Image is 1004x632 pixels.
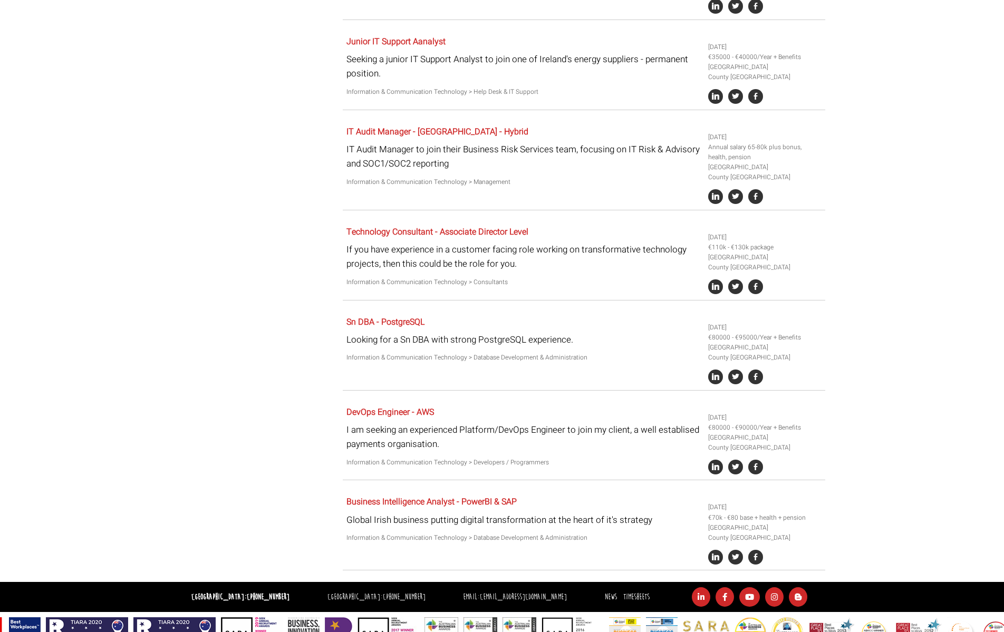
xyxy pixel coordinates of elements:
a: Technology Consultant - Associate Director Level [346,226,528,238]
p: Information & Communication Technology > Database Development & Administration [346,353,700,363]
li: [DATE] [708,132,821,142]
li: [GEOGRAPHIC_DATA] County [GEOGRAPHIC_DATA] [708,252,821,273]
p: Information & Communication Technology > Developers / Programmers [346,458,700,468]
a: Junior IT Support Aanalyst [346,35,446,48]
p: If you have experience in a customer facing role working on transformative technology projects, t... [346,242,700,271]
p: I am seeking an experienced Platform/DevOps Engineer to join my client, a well establised payment... [346,423,700,451]
p: Information & Communication Technology > Database Development & Administration [346,533,700,543]
p: Information & Communication Technology > Help Desk & IT Support [346,87,700,97]
li: [GEOGRAPHIC_DATA] County [GEOGRAPHIC_DATA] [708,162,821,182]
a: [PHONE_NUMBER] [383,592,426,602]
li: €80000 - €90000/Year + Benefits [708,423,821,433]
p: Information & Communication Technology > Management [346,177,700,187]
a: Timesheets [623,592,650,602]
p: IT Audit Manager to join their Business Risk Services team, focusing on IT Risk & Advisory and SO... [346,142,700,171]
li: [DATE] [708,413,821,423]
li: €70k - €80 base + health + pension [708,513,821,523]
a: News [605,592,617,602]
li: [DATE] [708,232,821,242]
strong: [GEOGRAPHIC_DATA]: [191,592,289,602]
p: Seeking a junior IT Support Analyst to join one of Ireland's energy suppliers - permanent position. [346,52,700,81]
li: [DATE] [708,323,821,333]
a: [EMAIL_ADDRESS][DOMAIN_NAME] [480,592,567,602]
li: [GEOGRAPHIC_DATA]: [325,590,428,605]
p: Information & Communication Technology > Consultants [346,277,700,287]
li: €110k - €130k package [708,242,821,252]
li: Annual salary 65-80k plus bonus, health, pension [708,142,821,162]
a: Sn DBA - PostgreSQL [346,316,424,328]
li: [GEOGRAPHIC_DATA] County [GEOGRAPHIC_DATA] [708,523,821,543]
p: Looking for a Sn DBA with strong PostgreSQL experience. [346,333,700,347]
a: [PHONE_NUMBER] [247,592,289,602]
li: [DATE] [708,42,821,52]
p: Global Irish business putting digital transformation at the heart of it's strategy [346,513,700,527]
li: Email: [460,590,569,605]
li: [GEOGRAPHIC_DATA] County [GEOGRAPHIC_DATA] [708,62,821,82]
li: €80000 - €95000/Year + Benefits [708,333,821,343]
li: [GEOGRAPHIC_DATA] County [GEOGRAPHIC_DATA] [708,343,821,363]
li: [DATE] [708,502,821,512]
a: IT Audit Manager - [GEOGRAPHIC_DATA] - Hybrid [346,125,528,138]
a: Business Intelligence Analyst - PowerBI & SAP [346,495,517,508]
a: DevOps Engineer - AWS [346,406,434,419]
li: €35000 - €40000/Year + Benefits [708,52,821,62]
li: [GEOGRAPHIC_DATA] County [GEOGRAPHIC_DATA] [708,433,821,453]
